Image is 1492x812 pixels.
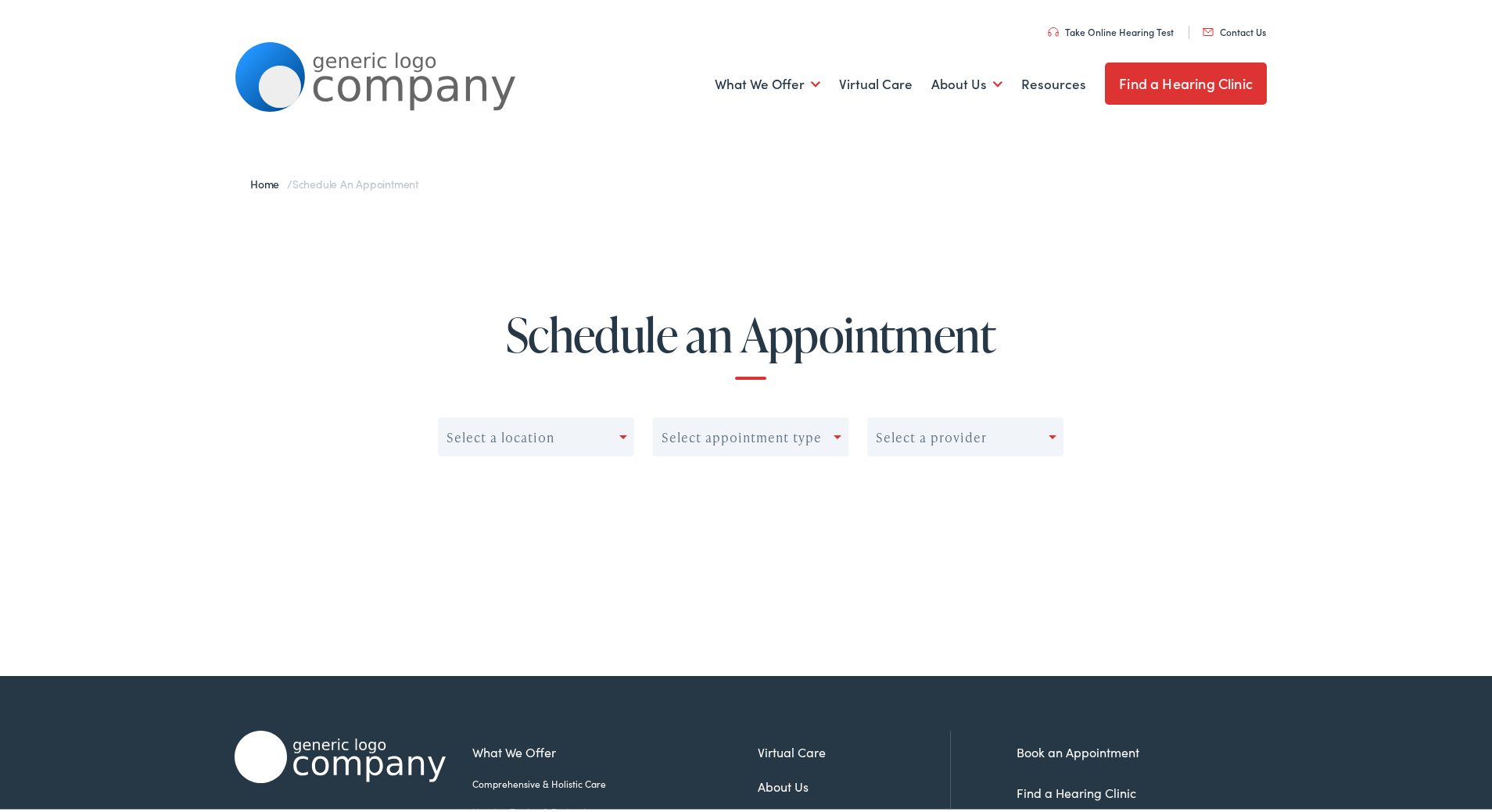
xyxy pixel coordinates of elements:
a: Home [250,173,287,189]
a: Book an Appointment [1017,741,1139,758]
a: About Us [931,53,1002,111]
h1: Schedule an Appointment [60,306,1441,377]
a: Virtual Care [839,53,913,111]
a: What We Offer [715,53,820,111]
a: What We Offer [472,740,758,759]
a: Comprehensive & Holistic Care [472,774,758,789]
a: Take Online Hearing Test [1048,23,1174,36]
a: Find a Hearing Clinic [1017,782,1136,799]
div: Select appointment type [662,427,822,442]
img: utility icon [1048,25,1059,34]
img: Alpaca Audiology [235,728,446,781]
a: Resources [1021,53,1086,111]
a: Virtual Care [758,740,950,759]
span: / [250,173,418,189]
div: Select a location [447,427,554,442]
div: Select a provider [876,427,987,442]
a: About Us [758,774,950,793]
a: Contact Us [1203,23,1266,36]
a: Find a Hearing Clinic [1105,60,1267,102]
span: Schedule an Appointment [292,173,418,189]
img: utility icon [1203,26,1214,34]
